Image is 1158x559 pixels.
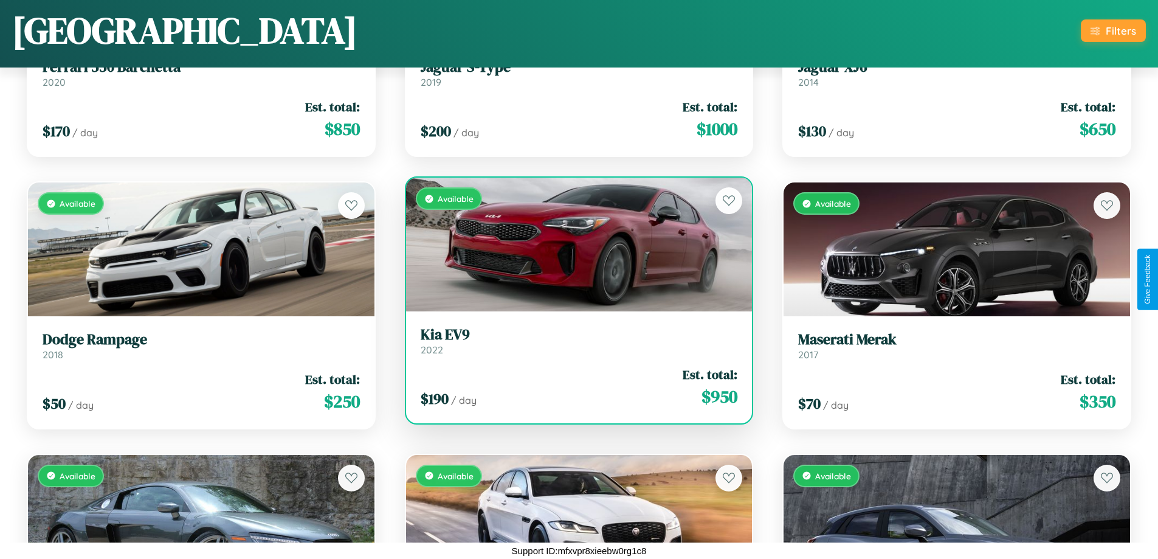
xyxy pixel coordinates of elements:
a: Dodge Rampage2018 [43,331,360,361]
h3: Jaguar XJ6 [798,58,1115,76]
span: Available [60,471,95,481]
span: / day [72,127,98,139]
span: Available [815,471,851,481]
span: Available [438,471,474,481]
span: $ 200 [421,121,451,141]
a: Kia EV92022 [421,326,738,356]
span: $ 170 [43,121,70,141]
span: $ 190 [421,389,449,409]
h3: Ferrari 550 Barchetta [43,58,360,76]
span: Est. total: [305,370,360,388]
span: $ 850 [325,117,360,141]
span: / day [829,127,854,139]
span: / day [451,394,477,406]
h3: Kia EV9 [421,326,738,344]
span: Est. total: [683,98,737,116]
span: / day [823,399,849,411]
span: / day [68,399,94,411]
span: $ 250 [324,389,360,414]
span: Est. total: [305,98,360,116]
span: $ 130 [798,121,826,141]
h3: Maserati Merak [798,331,1115,349]
span: / day [453,127,479,139]
span: $ 70 [798,394,821,414]
p: Support ID: mfxvpr8xieebw0rg1c8 [512,543,647,559]
a: Maserati Merak2017 [798,331,1115,361]
span: $ 1000 [697,117,737,141]
span: $ 650 [1080,117,1115,141]
a: Jaguar S-Type2019 [421,58,738,88]
button: Filters [1081,19,1146,42]
span: Est. total: [683,366,737,383]
h3: Dodge Rampage [43,331,360,349]
span: 2020 [43,76,66,88]
span: 2019 [421,76,441,88]
span: $ 50 [43,394,66,414]
span: Available [815,198,851,209]
div: Filters [1106,24,1136,37]
span: Est. total: [1061,98,1115,116]
div: Give Feedback [1143,255,1152,304]
span: Est. total: [1061,370,1115,388]
span: $ 350 [1080,389,1115,414]
span: 2022 [421,344,443,356]
span: 2018 [43,349,63,361]
a: Jaguar XJ62014 [798,58,1115,88]
a: Ferrari 550 Barchetta2020 [43,58,360,88]
h3: Jaguar S-Type [421,58,738,76]
span: 2014 [798,76,819,88]
h1: [GEOGRAPHIC_DATA] [12,5,357,55]
span: $ 950 [701,384,737,409]
span: Available [60,198,95,209]
span: Available [438,193,474,204]
span: 2017 [798,349,818,361]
